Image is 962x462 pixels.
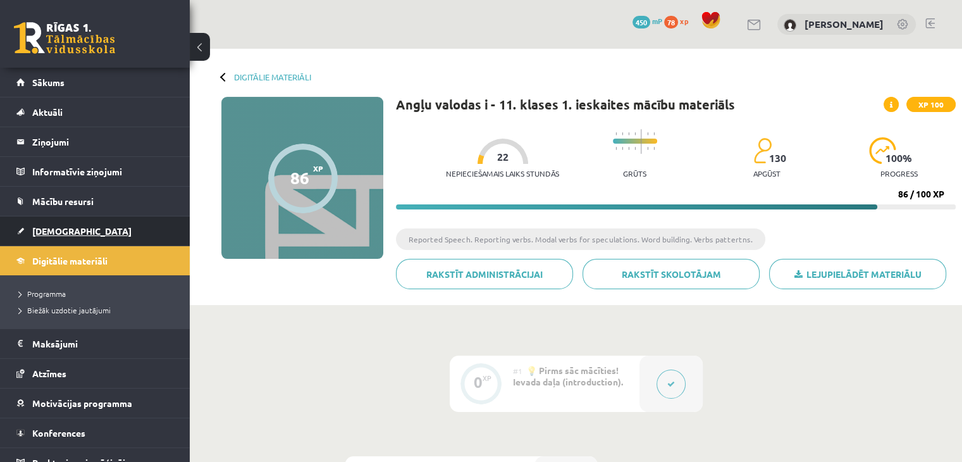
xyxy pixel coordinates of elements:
span: 450 [632,16,650,28]
a: Rakstīt skolotājam [583,259,760,289]
p: progress [880,169,918,178]
img: icon-progress-161ccf0a02000e728c5f80fcf4c31c7af3da0e1684b2b1d7c360e028c24a22f1.svg [869,137,896,164]
span: #1 [513,366,522,376]
span: Aktuāli [32,106,63,118]
span: Biežāk uzdotie jautājumi [19,305,111,315]
div: 86 [290,168,309,187]
a: Ziņojumi [16,127,174,156]
span: xp [680,16,688,26]
a: 450 mP [632,16,662,26]
span: XP 100 [906,97,956,112]
img: icon-short-line-57e1e144782c952c97e751825c79c345078a6d821885a25fce030b3d8c18986b.svg [615,132,617,135]
span: Konferences [32,427,85,439]
span: 22 [497,151,509,163]
span: 100 % [885,153,913,164]
a: [DEMOGRAPHIC_DATA] [16,216,174,246]
a: Motivācijas programma [16,389,174,418]
span: Sākums [32,77,65,88]
span: Atzīmes [32,368,66,379]
span: mP [652,16,662,26]
img: icon-short-line-57e1e144782c952c97e751825c79c345078a6d821885a25fce030b3d8c18986b.svg [647,132,648,135]
a: Biežāk uzdotie jautājumi [19,304,177,316]
img: icon-short-line-57e1e144782c952c97e751825c79c345078a6d821885a25fce030b3d8c18986b.svg [628,147,629,150]
li: Reported Speech. Reporting verbs. Modal verbs for speculations. Word building. Verbs pattertns. [396,228,765,250]
img: icon-short-line-57e1e144782c952c97e751825c79c345078a6d821885a25fce030b3d8c18986b.svg [622,147,623,150]
img: icon-short-line-57e1e144782c952c97e751825c79c345078a6d821885a25fce030b3d8c18986b.svg [653,147,655,150]
img: icon-short-line-57e1e144782c952c97e751825c79c345078a6d821885a25fce030b3d8c18986b.svg [622,132,623,135]
span: Digitālie materiāli [32,255,108,266]
a: Informatīvie ziņojumi [16,157,174,186]
a: [PERSON_NAME] [805,18,884,30]
p: apgūst [753,169,780,178]
a: Rīgas 1. Tālmācības vidusskola [14,22,115,54]
span: [DEMOGRAPHIC_DATA] [32,225,132,237]
a: Sākums [16,68,174,97]
img: icon-short-line-57e1e144782c952c97e751825c79c345078a6d821885a25fce030b3d8c18986b.svg [615,147,617,150]
img: Milana Sergejeva [784,19,796,32]
img: icon-short-line-57e1e144782c952c97e751825c79c345078a6d821885a25fce030b3d8c18986b.svg [653,132,655,135]
p: Nepieciešamais laiks stundās [446,169,559,178]
img: icon-short-line-57e1e144782c952c97e751825c79c345078a6d821885a25fce030b3d8c18986b.svg [647,147,648,150]
div: XP [483,375,491,382]
img: icon-short-line-57e1e144782c952c97e751825c79c345078a6d821885a25fce030b3d8c18986b.svg [634,147,636,150]
img: icon-short-line-57e1e144782c952c97e751825c79c345078a6d821885a25fce030b3d8c18986b.svg [628,132,629,135]
img: icon-long-line-d9ea69661e0d244f92f715978eff75569469978d946b2353a9bb055b3ed8787d.svg [641,129,642,154]
a: Konferences [16,418,174,447]
legend: Maksājumi [32,329,174,358]
span: Mācību resursi [32,196,94,207]
legend: Ziņojumi [32,127,174,156]
a: Maksājumi [16,329,174,358]
legend: Informatīvie ziņojumi [32,157,174,186]
a: Digitālie materiāli [16,246,174,275]
a: Digitālie materiāli [234,72,311,82]
a: Lejupielādēt materiālu [769,259,946,289]
a: 78 xp [664,16,694,26]
span: XP [313,164,323,173]
a: Atzīmes [16,359,174,388]
span: 78 [664,16,678,28]
a: Aktuāli [16,97,174,127]
a: Mācību resursi [16,187,174,216]
h1: Angļu valodas i - 11. klases 1. ieskaites mācību materiāls [396,97,735,112]
a: Programma [19,288,177,299]
span: Programma [19,289,66,299]
img: students-c634bb4e5e11cddfef0936a35e636f08e4e9abd3cc4e673bd6f9a4125e45ecb1.svg [753,137,772,164]
img: icon-short-line-57e1e144782c952c97e751825c79c345078a6d821885a25fce030b3d8c18986b.svg [634,132,636,135]
p: Grūts [623,169,646,178]
div: 0 [474,377,483,388]
a: Rakstīt administrācijai [396,259,573,289]
span: Motivācijas programma [32,397,132,409]
span: 130 [769,153,786,164]
span: 💡 Pirms sāc mācīties! Ievada daļa (introduction). [513,365,623,387]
